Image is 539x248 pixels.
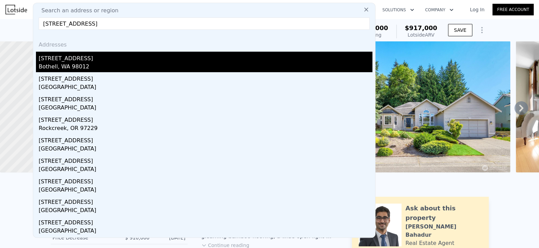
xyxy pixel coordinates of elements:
div: [STREET_ADDRESS] [39,195,372,206]
div: [STREET_ADDRESS] [39,134,372,145]
div: Ask about this property [406,204,482,223]
div: [STREET_ADDRESS] [39,236,372,247]
div: [DATE] [155,234,185,241]
button: SAVE [448,24,472,36]
div: [GEOGRAPHIC_DATA] [39,145,372,154]
div: Rockcreek, OR 97229 [39,124,372,134]
div: Bothell, WA 98012 [39,63,372,72]
span: $ 910,000 [125,235,149,240]
div: [GEOGRAPHIC_DATA] [39,104,372,113]
img: Lotside [5,5,27,14]
div: [PERSON_NAME] Bahadur [406,223,482,239]
img: Sale: 167078845 Parcel: 103533764 [313,41,510,172]
div: [STREET_ADDRESS] [39,175,372,186]
div: [STREET_ADDRESS] [39,154,372,165]
div: [GEOGRAPHIC_DATA] [39,83,372,93]
div: [GEOGRAPHIC_DATA] [39,206,372,216]
span: $917,000 [405,24,437,31]
div: [GEOGRAPHIC_DATA] [39,227,372,236]
div: [GEOGRAPHIC_DATA] [39,165,372,175]
div: [STREET_ADDRESS] [39,216,372,227]
button: Solutions [377,4,420,16]
div: Real Estate Agent [406,239,454,247]
div: [STREET_ADDRESS] [39,93,372,104]
a: Free Account [492,4,534,15]
div: [STREET_ADDRESS] [39,52,372,63]
div: Price Decrease [53,234,114,241]
div: Addresses [36,35,372,52]
button: Show Options [475,23,489,37]
button: Company [420,4,459,16]
div: Lotside ARV [405,31,437,38]
div: [GEOGRAPHIC_DATA] [39,186,372,195]
div: [STREET_ADDRESS] [39,72,372,83]
div: [STREET_ADDRESS] [39,113,372,124]
input: Enter an address, city, region, neighborhood or zip code [39,17,370,30]
a: Log In [462,6,492,13]
span: Search an address or region [36,6,118,15]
